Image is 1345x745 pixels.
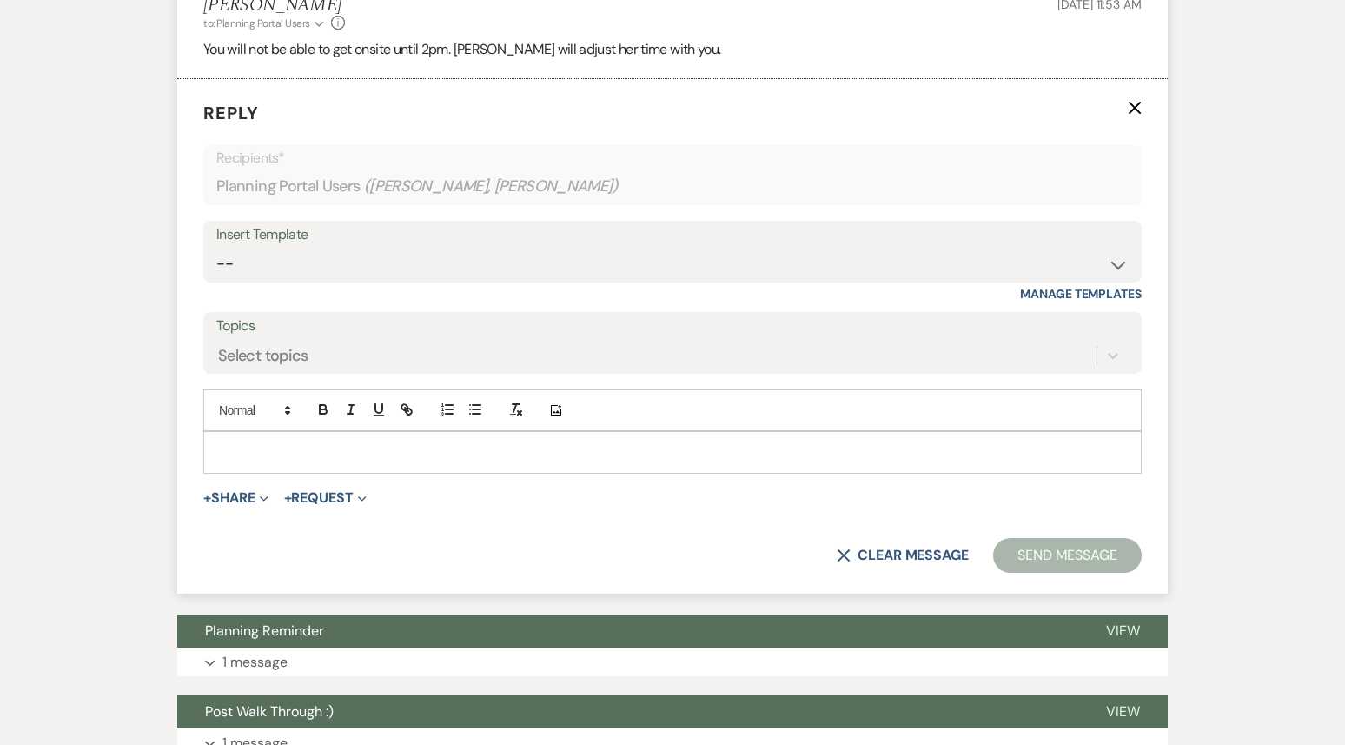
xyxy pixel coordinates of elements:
[203,16,327,31] button: to: Planning Portal Users
[177,695,1078,728] button: Post Walk Through :)
[1106,622,1140,640] span: View
[216,223,1129,248] div: Insert Template
[205,702,334,721] span: Post Walk Through :)
[284,491,367,505] button: Request
[216,170,1129,203] div: Planning Portal Users
[203,491,268,505] button: Share
[203,38,1142,61] p: You will not be able to get onsite until 2pm. [PERSON_NAME] will adjust her time with you.
[203,491,211,505] span: +
[203,17,310,30] span: to: Planning Portal Users
[177,648,1168,677] button: 1 message
[203,102,259,124] span: Reply
[837,549,969,562] button: Clear message
[205,622,324,640] span: Planning Reminder
[284,491,292,505] span: +
[218,344,308,368] div: Select topics
[177,615,1078,648] button: Planning Reminder
[1106,702,1140,721] span: View
[216,314,1129,339] label: Topics
[216,147,1129,170] p: Recipients*
[1020,286,1142,302] a: Manage Templates
[364,175,619,198] span: ( [PERSON_NAME], [PERSON_NAME] )
[993,538,1142,573] button: Send Message
[222,651,288,674] p: 1 message
[1078,695,1168,728] button: View
[1078,615,1168,648] button: View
